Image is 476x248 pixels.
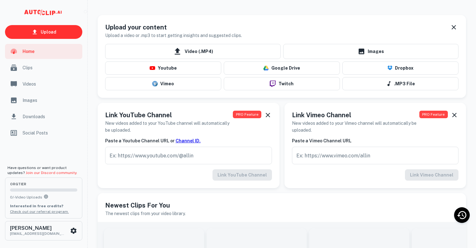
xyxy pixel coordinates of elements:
[5,177,82,218] button: orgTier0/-Video UploadsYou can upload 0 videos per month on the org tier. Upgrade to upload more....
[387,66,392,71] img: Dropbox Logo
[105,110,233,120] h5: Link YouTube Channel
[105,201,458,210] h5: Newest Clips For You
[233,111,261,118] span: This feature is available to PRO users only. Upgrade your plan now!
[283,44,459,59] a: Images
[342,77,458,90] button: .MP3 File
[150,66,155,70] img: youtube-logo.png
[105,77,221,90] button: Vimeo
[23,64,79,71] span: Clips
[263,65,269,71] img: drive-logo.png
[454,207,470,223] div: Recent Activity
[292,137,459,144] h6: Paste a Vimeo Channel URL
[23,129,79,136] span: Social Posts
[10,182,77,186] span: org Tier
[292,110,419,120] h5: Link Vimeo Channel
[105,120,233,134] h6: New videos added to your YouTube channel will automatically be uploaded.
[342,61,458,75] button: Dropbox
[44,194,49,199] svg: You can upload 0 videos per month on the org tier. Upgrade to upload more.
[292,147,459,164] input: Ex: https://www.vimeo.com/allin
[105,32,242,39] h6: Upload a video or .mp3 to start getting insights and suggested clips.
[450,110,458,120] button: Dismiss
[23,48,79,55] span: Home
[105,210,458,217] h6: The newest clips from your video library.
[5,93,82,108] a: Images
[224,61,340,75] button: Google Drive
[5,221,82,240] button: [PERSON_NAME][EMAIL_ADDRESS][DOMAIN_NAME]
[105,44,281,59] span: Video (.MP4)
[5,25,82,39] a: Upload
[10,231,66,236] p: [EMAIL_ADDRESS][DOMAIN_NAME]
[23,97,79,104] span: Images
[10,203,77,209] p: Interested in free credits?
[23,81,79,87] span: Videos
[10,209,69,214] a: Check out our referral program.
[419,111,448,118] span: This feature is available to PRO users only. Upgrade your plan now!
[23,113,79,120] span: Downloads
[5,125,82,140] a: Social Posts
[105,147,272,164] input: Ex: https://www.youtube.com/@allin
[8,166,77,175] span: Have questions or want product updates?
[10,226,66,231] h6: [PERSON_NAME]
[105,61,221,75] button: Youtube
[26,171,77,175] a: Join our Discord community.
[5,44,82,59] a: Home
[267,81,278,87] img: twitch-logo.png
[41,29,56,35] p: Upload
[105,23,242,32] h5: Upload your content
[105,137,272,144] h6: Paste a Youtube Channel URL or
[264,110,272,120] button: Dismiss
[292,120,419,134] h6: New videos added to your Vimeo channel will automatically be uploaded.
[449,23,458,32] button: Dismiss
[5,77,82,92] a: Videos
[176,138,201,143] a: Channel ID.
[5,109,82,124] a: Downloads
[152,81,158,87] img: vimeo-logo.svg
[10,194,77,200] p: 0 / - Video Uploads
[224,77,340,90] button: Twitch
[5,60,82,75] a: Clips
